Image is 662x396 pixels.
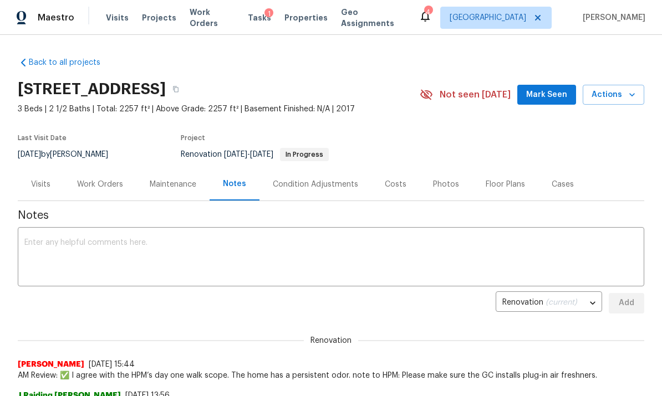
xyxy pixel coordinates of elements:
div: Condition Adjustments [273,179,358,190]
span: (current) [546,299,577,306]
div: Photos [433,179,459,190]
span: Actions [592,88,635,102]
div: Maintenance [150,179,196,190]
span: [PERSON_NAME] [578,12,645,23]
div: by [PERSON_NAME] [18,148,121,161]
span: Properties [284,12,328,23]
span: [GEOGRAPHIC_DATA] [450,12,526,23]
span: [DATE] [250,151,273,158]
span: - [224,151,273,158]
span: Geo Assignments [341,7,405,29]
button: Actions [583,85,644,105]
span: Renovation [304,335,358,346]
span: [DATE] [18,151,41,158]
button: Copy Address [166,79,186,99]
span: 3 Beds | 2 1/2 Baths | Total: 2257 ft² | Above Grade: 2257 ft² | Basement Finished: N/A | 2017 [18,104,420,115]
h2: [STREET_ADDRESS] [18,84,166,95]
span: AM Review: ✅ I agree with the HPM’s day one walk scope. The home has a persistent odor. note to H... [18,370,644,381]
div: Cases [552,179,574,190]
span: Maestro [38,12,74,23]
span: Mark Seen [526,88,567,102]
span: [DATE] 15:44 [89,361,135,368]
span: Notes [18,210,644,221]
div: 4 [424,7,432,18]
div: 1 [264,8,273,19]
span: Tasks [248,14,271,22]
div: Floor Plans [486,179,525,190]
span: Not seen [DATE] [440,89,511,100]
span: [PERSON_NAME] [18,359,84,370]
span: [DATE] [224,151,247,158]
span: Last Visit Date [18,135,67,141]
a: Back to all projects [18,57,124,68]
span: Visits [106,12,129,23]
div: Renovation (current) [496,290,602,317]
span: Renovation [181,151,329,158]
div: Visits [31,179,50,190]
div: Work Orders [77,179,123,190]
button: Mark Seen [517,85,576,105]
span: Work Orders [190,7,235,29]
span: Projects [142,12,176,23]
span: In Progress [281,151,328,158]
div: Costs [385,179,406,190]
span: Project [181,135,205,141]
div: Notes [223,178,246,189]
